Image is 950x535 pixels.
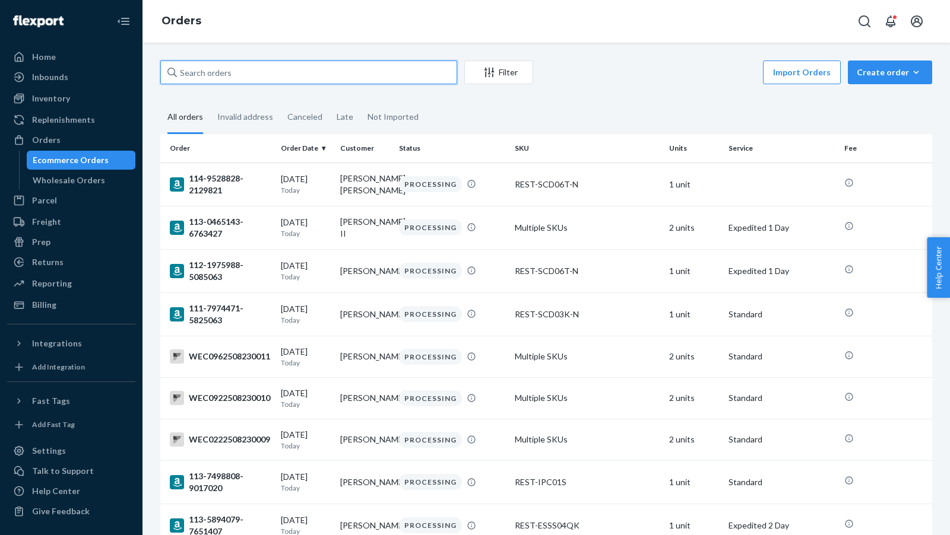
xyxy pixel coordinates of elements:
div: Invalid address [217,101,273,132]
p: Today [281,399,331,409]
td: [PERSON_NAME] [335,419,395,460]
a: Billing [7,295,135,314]
p: Standard [729,351,835,362]
a: Talk to Support [7,461,135,480]
button: Open notifications [879,9,902,33]
button: Open Search Box [853,9,876,33]
div: [DATE] [281,346,331,368]
td: 1 unit [664,163,724,206]
p: Today [281,315,331,325]
div: All orders [167,101,203,134]
p: Standard [729,434,835,445]
div: REST-ESSS04QK [515,520,660,531]
div: REST-IPC01S [515,476,660,488]
a: Reporting [7,274,135,293]
button: Create order [848,60,932,84]
div: WEC0222508230009 [170,432,271,447]
td: 2 units [664,419,724,460]
div: Customer [340,143,390,153]
div: 111-7974471-5825063 [170,302,271,326]
div: 112-1975988-5085063 [170,259,271,283]
div: 113-7498808-9017020 [170,470,271,494]
button: Integrations [7,334,135,353]
td: [PERSON_NAME] [335,377,395,419]
div: PROCESSING [399,517,462,533]
div: REST-SCD06T-N [515,265,660,277]
div: PROCESSING [399,176,462,192]
td: 1 unit [664,292,724,336]
a: Parcel [7,191,135,210]
input: Search orders [160,60,457,84]
div: Create order [857,66,923,78]
td: Multiple SKUs [510,377,664,419]
p: Expedited 1 Day [729,222,835,234]
div: Give Feedback [32,505,90,517]
div: PROCESSING [399,474,462,490]
div: Replenishments [32,114,95,126]
button: Open account menu [905,9,929,33]
td: [PERSON_NAME] [PERSON_NAME] [335,163,395,206]
div: Inbounds [32,71,68,83]
div: Talk to Support [32,465,94,477]
p: Today [281,228,331,238]
div: Integrations [32,337,82,349]
td: Multiple SKUs [510,206,664,249]
div: Fast Tags [32,395,70,407]
div: Prep [32,236,50,248]
a: Orders [161,14,201,27]
div: Filter [465,66,533,78]
a: Add Integration [7,358,135,377]
div: PROCESSING [399,263,462,279]
a: Returns [7,253,135,272]
p: Standard [729,392,835,404]
div: Not Imported [368,101,419,132]
a: Ecommerce Orders [27,151,136,170]
div: PROCESSING [399,306,462,322]
button: Close Navigation [112,9,135,33]
p: Expedited 1 Day [729,265,835,277]
p: Standard [729,308,835,320]
td: 2 units [664,377,724,419]
td: [PERSON_NAME] [335,249,395,292]
td: 1 unit [664,460,724,504]
a: Replenishments [7,110,135,129]
a: Help Center [7,482,135,501]
a: Settings [7,441,135,460]
div: WEC0922508230010 [170,391,271,405]
a: Prep [7,233,135,251]
td: [PERSON_NAME] [335,292,395,336]
div: REST-SCD03K-N [515,308,660,320]
p: Expedited 2 Day [729,520,835,531]
a: Wholesale Orders [27,171,136,190]
th: Order [160,134,276,163]
th: SKU [510,134,664,163]
div: 113-0465143-6763427 [170,216,271,240]
div: [DATE] [281,216,331,238]
div: Ecommerce Orders [33,154,109,166]
div: PROCESSING [399,432,462,448]
td: Multiple SKUs [510,419,664,460]
div: Add Fast Tag [32,419,75,429]
div: [DATE] [281,173,331,195]
th: Units [664,134,724,163]
div: Wholesale Orders [33,174,105,186]
div: Inventory [32,93,70,104]
div: Orders [32,134,61,146]
div: Parcel [32,195,57,206]
div: Settings [32,445,66,457]
td: [PERSON_NAME] II [335,206,395,249]
p: Today [281,185,331,195]
div: [DATE] [281,429,331,451]
p: Today [281,358,331,368]
div: REST-SCD06T-N [515,179,660,190]
button: Fast Tags [7,391,135,410]
th: Fee [840,134,932,163]
div: PROCESSING [399,390,462,406]
div: Returns [32,256,64,268]
div: Freight [32,216,61,228]
a: Orders [7,130,135,149]
p: Today [281,441,331,451]
img: Flexport logo [13,15,64,27]
a: Inventory [7,89,135,108]
p: Today [281,483,331,493]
